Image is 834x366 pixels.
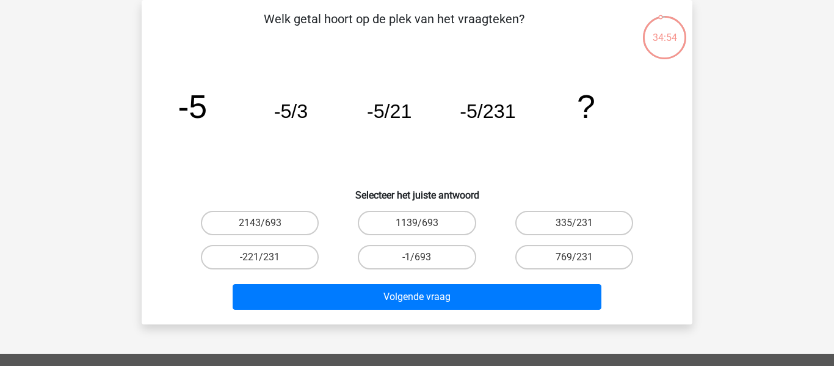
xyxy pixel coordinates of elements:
[274,100,308,122] tspan: -5/3
[460,100,515,122] tspan: -5/231
[358,245,476,269] label: -1/693
[358,211,476,235] label: 1139/693
[161,10,627,46] p: Welk getal hoort op de plek van het vraagteken?
[201,245,319,269] label: -221/231
[367,100,412,122] tspan: -5/21
[642,15,687,45] div: 34:54
[577,88,595,125] tspan: ?
[515,245,633,269] label: 769/231
[233,284,602,310] button: Volgende vraag
[161,180,673,201] h6: Selecteer het juiste antwoord
[515,211,633,235] label: 335/231
[201,211,319,235] label: 2143/693
[178,88,207,125] tspan: -5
